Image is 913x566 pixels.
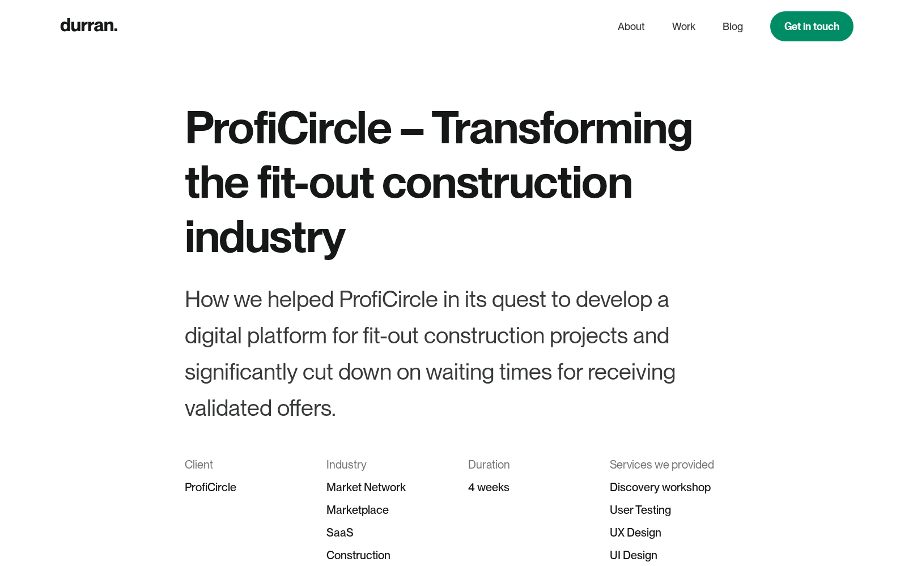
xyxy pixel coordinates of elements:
div: Market Network [326,476,445,499]
div: Industry [326,453,445,476]
a: Get in touch [770,11,853,41]
div: Services we provided [610,453,729,476]
div: UX Design [610,521,729,544]
div: Discovery workshop [610,476,729,499]
div: User Testing [610,499,729,521]
div: Client [185,453,304,476]
div: SaaS [326,521,445,544]
div: Marketplace [326,499,445,521]
div: How we helped ProfiCircle in its quest to develop a digital platform for fit-out construction pro... [185,281,729,426]
a: Work [672,16,695,37]
a: Blog [723,16,743,37]
h1: ProfiCircle – Transforming the fit-out construction industry [185,100,729,263]
div: Duration [468,453,587,476]
div: 4 weeks [468,476,587,499]
a: About [618,16,645,37]
a: home [60,15,117,37]
div: ProfiCircle [185,476,304,499]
